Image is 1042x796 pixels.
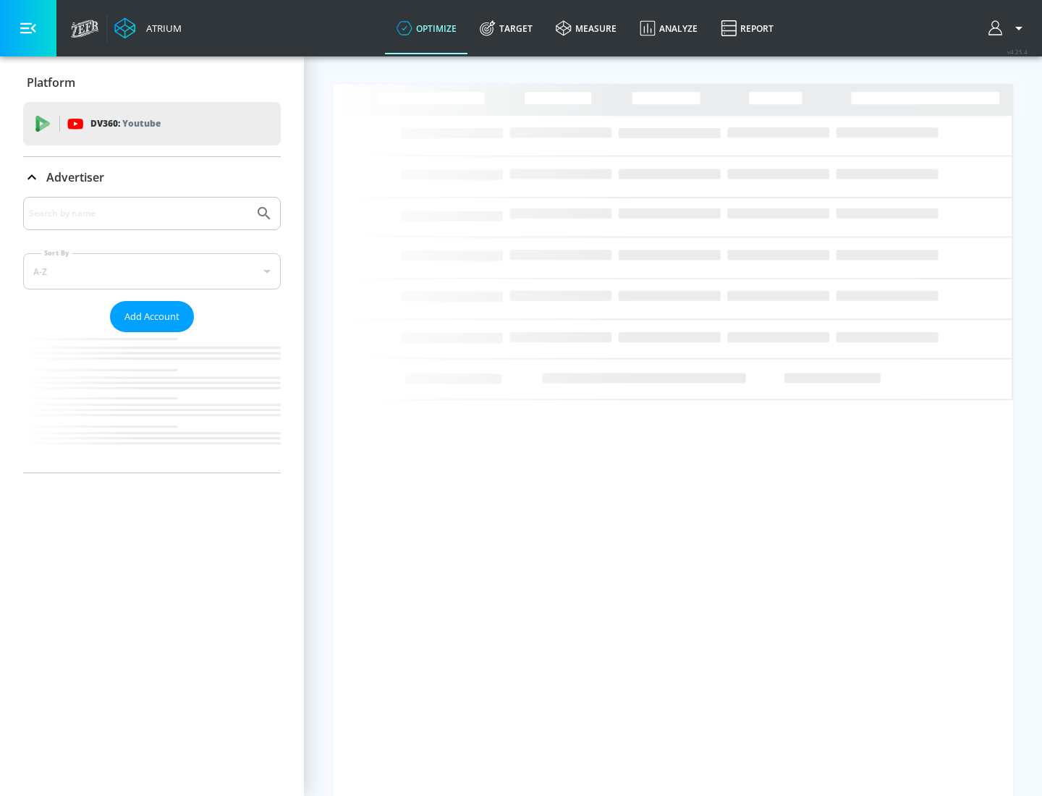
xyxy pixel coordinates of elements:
[709,2,785,54] a: Report
[385,2,468,54] a: optimize
[140,22,182,35] div: Atrium
[23,332,281,473] nav: list of Advertiser
[90,116,161,132] p: DV360:
[46,169,104,185] p: Advertiser
[41,248,72,258] label: Sort By
[628,2,709,54] a: Analyze
[468,2,544,54] a: Target
[23,102,281,145] div: DV360: Youtube
[1007,48,1028,56] span: v 4.25.4
[124,308,179,325] span: Add Account
[23,253,281,289] div: A-Z
[23,197,281,473] div: Advertiser
[23,62,281,103] div: Platform
[27,75,75,90] p: Platform
[544,2,628,54] a: measure
[23,157,281,198] div: Advertiser
[29,204,248,223] input: Search by name
[114,17,182,39] a: Atrium
[110,301,194,332] button: Add Account
[122,116,161,131] p: Youtube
